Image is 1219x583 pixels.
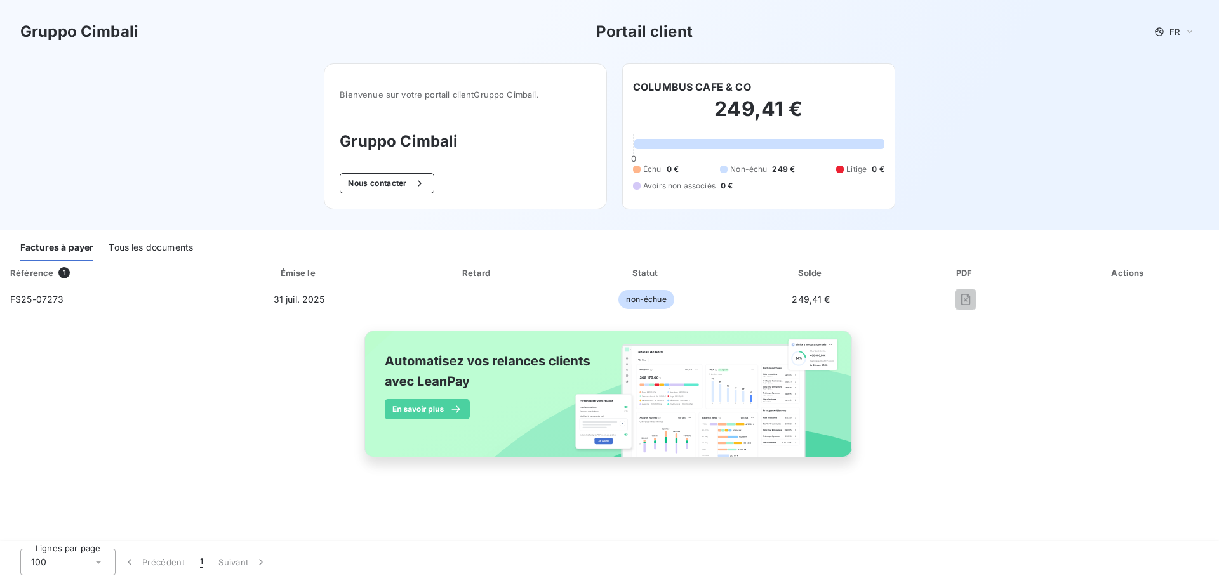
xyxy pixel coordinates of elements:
button: Précédent [116,549,192,575]
div: PDF [895,266,1036,279]
h3: Portail client [596,20,693,43]
span: Avoirs non associés [643,180,716,192]
span: FS25-07273 [10,294,64,305]
h3: Gruppo Cimbali [20,20,138,43]
button: Suivant [211,549,275,575]
span: FR [1169,27,1180,37]
span: Litige [846,164,867,175]
div: Solde [732,266,889,279]
span: 100 [31,556,46,568]
div: Référence [10,268,53,278]
span: Échu [643,164,662,175]
span: 249,41 € [792,294,830,305]
div: Actions [1041,266,1216,279]
button: Nous contacter [340,173,434,193]
span: Bienvenue sur votre portail client Gruppo Cimbali . [340,89,591,100]
span: 1 [200,556,203,568]
img: banner [353,323,866,479]
h6: COLUMBUS CAFE & CO [633,79,751,95]
h2: 249,41 € [633,96,884,134]
span: 249 € [772,164,795,175]
button: 1 [192,549,211,575]
span: 0 [631,154,636,164]
div: Tous les documents [109,235,193,261]
span: 0 € [667,164,679,175]
div: Retard [395,266,561,279]
div: Émise le [209,266,390,279]
span: 31 juil. 2025 [274,294,325,305]
span: non-échue [618,290,674,309]
div: Factures à payer [20,235,93,261]
span: 0 € [872,164,884,175]
span: 0 € [721,180,733,192]
span: Non-échu [730,164,767,175]
h3: Gruppo Cimbali [340,130,591,153]
span: 1 [58,267,70,278]
div: Statut [566,266,728,279]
